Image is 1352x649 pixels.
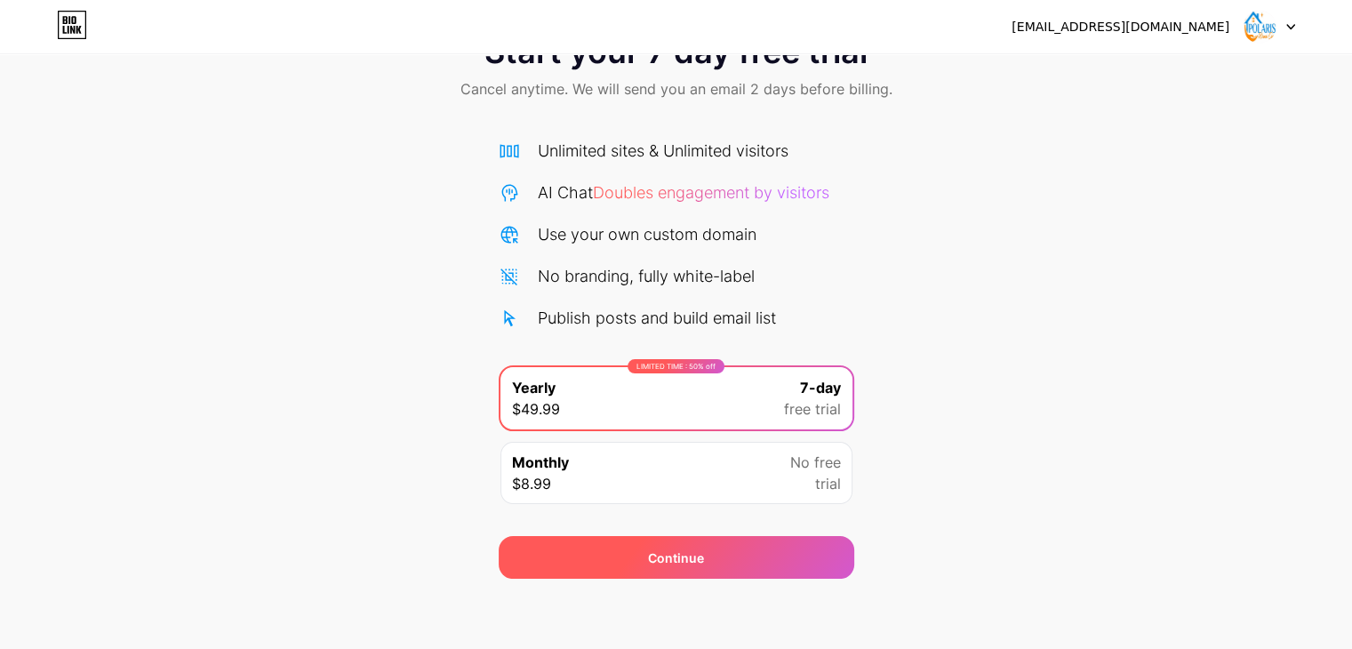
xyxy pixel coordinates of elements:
[1243,10,1276,44] img: polarishomecare
[538,139,788,163] div: Unlimited sites & Unlimited visitors
[512,398,560,420] span: $49.99
[538,264,755,288] div: No branding, fully white-label
[784,398,841,420] span: free trial
[512,473,551,494] span: $8.99
[538,180,829,204] div: AI Chat
[593,183,829,202] span: Doubles engagement by visitors
[538,222,756,246] div: Use your own custom domain
[648,549,704,567] span: Continue
[815,473,841,494] span: trial
[512,377,556,398] span: Yearly
[800,377,841,398] span: 7-day
[790,452,841,473] span: No free
[538,306,776,330] div: Publish posts and build email list
[512,452,569,473] span: Monthly
[1012,18,1229,36] div: [EMAIL_ADDRESS][DOMAIN_NAME]
[628,359,724,373] div: LIMITED TIME : 50% off
[460,78,892,100] span: Cancel anytime. We will send you an email 2 days before billing.
[484,34,868,69] span: Start your 7 day free trial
